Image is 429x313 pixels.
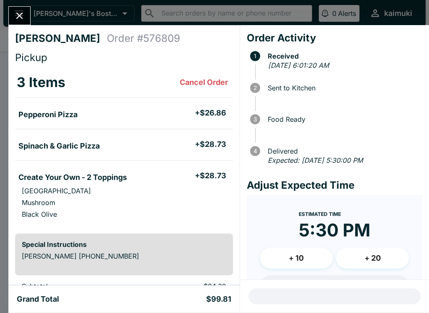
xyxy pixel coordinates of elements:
[247,179,422,192] h4: Adjust Expected Time
[15,51,47,64] span: Pickup
[22,240,226,249] h6: Special Instructions
[18,110,78,120] h5: Pepperoni Pizza
[206,294,231,304] h5: $99.81
[15,67,233,227] table: orders table
[336,248,409,269] button: + 20
[18,141,100,151] h5: Spinach & Garlic Pizza
[268,61,329,69] em: [DATE] 6:01:20 AM
[264,84,422,92] span: Sent to Kitchen
[195,108,226,118] h5: + $26.86
[253,116,257,123] text: 3
[15,32,107,45] h4: [PERSON_NAME]
[264,52,422,60] span: Received
[254,53,256,59] text: 1
[253,148,257,154] text: 4
[264,147,422,155] span: Delivered
[195,139,226,149] h5: + $28.73
[17,294,59,304] h5: Grand Total
[22,210,57,218] p: Black Olive
[268,156,363,164] em: Expected: [DATE] 5:30:00 PM
[22,282,131,290] p: Subtotal
[176,74,231,91] button: Cancel Order
[247,32,422,44] h4: Order Activity
[17,74,65,91] h3: 3 Items
[107,32,180,45] h4: Order # 576809
[145,282,226,290] p: $84.32
[9,7,30,25] button: Close
[195,171,226,181] h5: + $28.73
[18,172,127,182] h5: Create Your Own - 2 Toppings
[22,198,55,207] p: Mushroom
[264,115,422,123] span: Food Ready
[22,252,226,260] p: [PERSON_NAME] [PHONE_NUMBER]
[22,187,91,195] p: [GEOGRAPHIC_DATA]
[299,211,341,217] span: Estimated Time
[253,85,257,91] text: 2
[299,219,370,241] time: 5:30 PM
[260,248,333,269] button: + 10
